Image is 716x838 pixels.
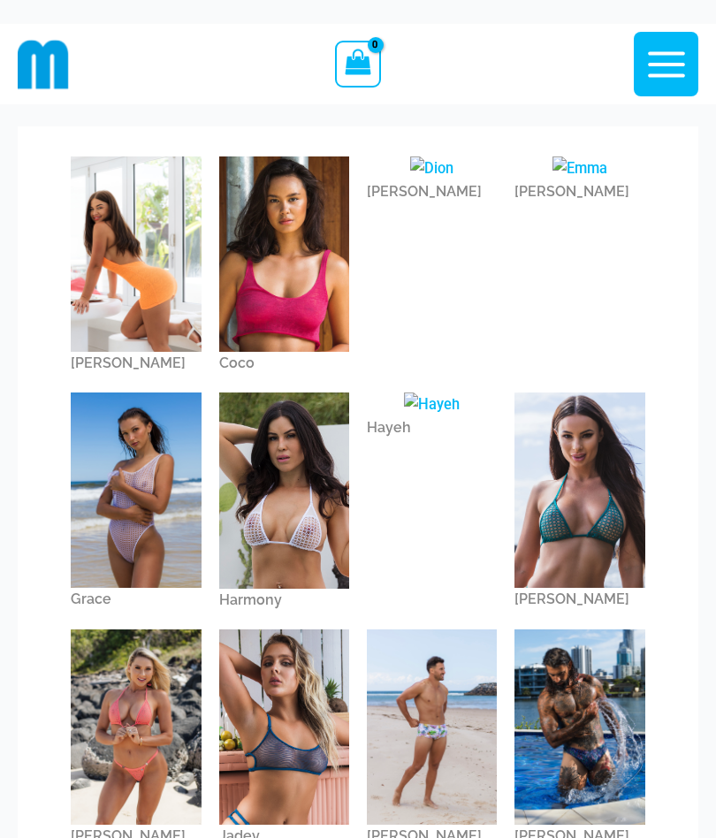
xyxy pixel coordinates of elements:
img: Grace [71,392,201,588]
a: GraceGrace [71,392,201,611]
img: Jadey [219,629,349,825]
a: CocoCoco [219,156,349,375]
img: Ilana [71,629,201,825]
img: Emma [552,156,607,180]
img: Amy [71,156,201,352]
div: Coco [219,352,349,375]
img: Hayeh [404,392,460,416]
a: HayehHayeh [367,392,497,439]
a: Emma[PERSON_NAME] [514,156,644,203]
div: [PERSON_NAME] [367,180,497,203]
img: Dion [410,156,453,180]
div: [PERSON_NAME] [514,180,644,203]
a: Heather[PERSON_NAME] [514,392,644,611]
a: Dion[PERSON_NAME] [367,156,497,203]
img: James [367,629,497,825]
a: HarmonyHarmony [219,392,349,611]
div: Harmony [219,589,349,612]
img: Heather [514,392,644,588]
div: Hayeh [367,416,497,439]
div: Grace [71,588,201,611]
div: [PERSON_NAME] [71,352,201,375]
a: Amy[PERSON_NAME] [71,156,201,375]
img: cropped mm emblem [18,39,69,90]
img: Harmony [219,392,349,588]
a: View Shopping Cart, empty [335,41,380,87]
div: [PERSON_NAME] [514,588,644,611]
img: Jay [514,629,644,825]
img: Coco [219,156,349,352]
